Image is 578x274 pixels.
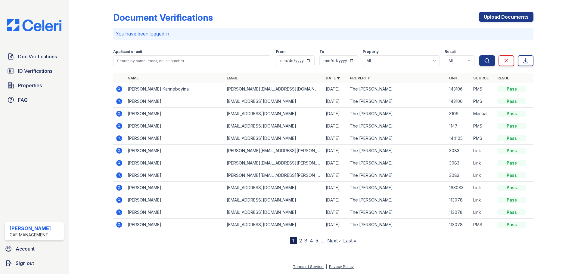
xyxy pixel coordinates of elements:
td: [EMAIL_ADDRESS][DOMAIN_NAME] [224,219,323,231]
td: [PERSON_NAME] [125,194,224,206]
span: Sign out [16,260,34,267]
label: Result [445,49,456,54]
label: Property [363,49,379,54]
a: Source [473,76,489,80]
a: 3 [304,238,307,244]
a: Privacy Policy [329,264,354,269]
img: CE_Logo_Blue-a8612792a0a2168367f1c8372b55b34899dd931a85d93a1a3d3e32e68fde9ad4.png [2,19,66,31]
td: 3083 [447,169,471,182]
td: The [PERSON_NAME] [347,83,446,95]
td: [PERSON_NAME][EMAIL_ADDRESS][PERSON_NAME][DOMAIN_NAME] [224,145,323,157]
div: Pass [497,111,526,117]
a: Last » [343,238,356,244]
td: PMS [471,219,495,231]
td: The [PERSON_NAME] [347,182,446,194]
td: [EMAIL_ADDRESS][DOMAIN_NAME] [224,182,323,194]
td: The [PERSON_NAME] [347,132,446,145]
td: [DATE] [323,157,347,169]
td: [PERSON_NAME][EMAIL_ADDRESS][DOMAIN_NAME] [224,83,323,95]
td: [DATE] [323,132,347,145]
div: Pass [497,222,526,228]
a: Property [350,76,370,80]
div: Pass [497,160,526,166]
td: 3083 [447,145,471,157]
td: [PERSON_NAME] [125,120,224,132]
div: Document Verifications [113,12,213,23]
a: Upload Documents [479,12,533,22]
td: Link [471,157,495,169]
span: … [321,237,325,244]
td: PMS [471,132,495,145]
span: FAQ [18,96,28,103]
a: Name [128,76,138,80]
a: 4 [310,238,313,244]
div: 1 [290,237,297,244]
span: Doc Verifications [18,53,57,60]
div: Pass [497,135,526,141]
td: Link [471,145,495,157]
div: Pass [497,197,526,203]
div: Pass [497,185,526,191]
label: Applicant or unit [113,49,142,54]
td: The [PERSON_NAME] [347,157,446,169]
td: 1147 [447,120,471,132]
td: Link [471,194,495,206]
td: The [PERSON_NAME] [347,169,446,182]
div: Pass [497,148,526,154]
td: [DATE] [323,95,347,108]
span: Account [16,245,35,252]
a: Next › [327,238,341,244]
label: From [276,49,285,54]
div: Pass [497,86,526,92]
td: Link [471,169,495,182]
td: [DATE] [323,83,347,95]
td: 113078 [447,206,471,219]
a: Unit [449,76,458,80]
td: [PERSON_NAME] [125,157,224,169]
td: The [PERSON_NAME] [347,219,446,231]
td: [DATE] [323,194,347,206]
div: Pass [497,209,526,215]
td: 163083 [447,182,471,194]
a: Doc Verifications [5,51,64,63]
td: [DATE] [323,169,347,182]
td: The [PERSON_NAME] [347,206,446,219]
div: CAF Management [10,232,51,238]
td: [PERSON_NAME] [125,95,224,108]
td: Link [471,206,495,219]
td: [PERSON_NAME] [125,182,224,194]
td: 3083 [447,157,471,169]
label: To [319,49,324,54]
div: [PERSON_NAME] [10,225,51,232]
td: [EMAIL_ADDRESS][DOMAIN_NAME] [224,108,323,120]
p: You have been logged in [116,30,531,37]
a: Result [497,76,511,80]
td: The [PERSON_NAME] [347,194,446,206]
a: 2 [299,238,302,244]
td: 143106 [447,83,471,95]
a: Email [227,76,238,80]
td: [PERSON_NAME][EMAIL_ADDRESS][PERSON_NAME][DOMAIN_NAME] [224,157,323,169]
span: ID Verifications [18,67,52,75]
a: Date ▼ [326,76,340,80]
td: 113078 [447,194,471,206]
a: ID Verifications [5,65,64,77]
td: The [PERSON_NAME] [347,120,446,132]
div: Pass [497,172,526,178]
td: [EMAIL_ADDRESS][DOMAIN_NAME] [224,120,323,132]
td: [EMAIL_ADDRESS][DOMAIN_NAME] [224,206,323,219]
td: [EMAIL_ADDRESS][DOMAIN_NAME] [224,95,323,108]
td: The [PERSON_NAME] [347,95,446,108]
td: PMS [471,83,495,95]
td: [PERSON_NAME] Kanneboyina [125,83,224,95]
td: [DATE] [323,219,347,231]
td: 143106 [447,95,471,108]
a: 5 [315,238,318,244]
button: Sign out [2,257,66,269]
a: Account [2,243,66,255]
td: [PERSON_NAME] [125,206,224,219]
td: The [PERSON_NAME] [347,108,446,120]
input: Search by name, email, or unit number [113,55,271,66]
span: Properties [18,82,42,89]
a: Terms of Service [293,264,324,269]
